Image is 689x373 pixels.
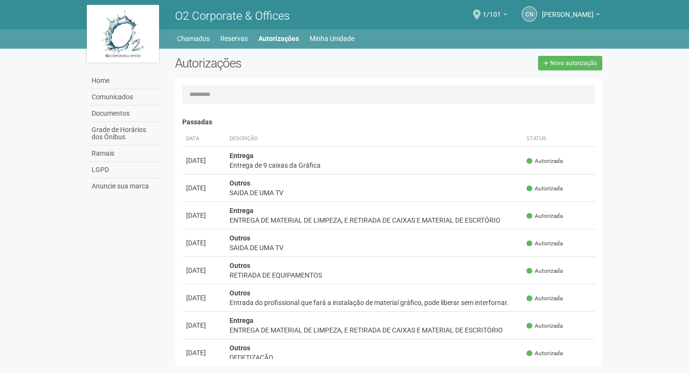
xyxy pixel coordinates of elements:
a: Minha Unidade [310,32,354,45]
a: LGPD [89,162,161,178]
strong: Entrega [230,152,254,160]
a: Grade de Horários dos Ônibus [89,122,161,146]
div: ENTREGA DE MATERIAL DE LIMPEZA, E RETIRADA DE CAIXAS E MATERIAL DE ESCRTÓRIO [230,215,519,225]
strong: Outros [230,179,250,187]
div: [DATE] [186,238,222,248]
h4: Passadas [182,119,595,126]
th: Descrição [226,131,523,147]
div: RETIRADA DE EQUIPAMENTOS [230,270,519,280]
strong: Outros [230,234,250,242]
span: Autorizada [527,185,563,193]
div: SAIDA DE UMA TV [230,188,519,198]
strong: Outros [230,262,250,269]
strong: Outros [230,344,250,352]
div: [DATE] [186,348,222,358]
h2: Autorizações [175,56,381,70]
span: O2 Corporate & Offices [175,9,290,23]
strong: Outros [230,289,250,297]
div: ENTREGA DE MATERIAL DE LIMPEZA, E RETIRADA DE CAIXAS E MATERIAL DE ESCRITÓRIO [230,325,519,335]
span: Autorizada [527,212,563,220]
a: Ramais [89,146,161,162]
a: CN [522,6,537,22]
a: Documentos [89,106,161,122]
th: Status [523,131,595,147]
div: [DATE] [186,211,222,220]
strong: Entrega [230,317,254,324]
span: Autorizada [527,322,563,330]
span: Autorizada [527,240,563,248]
span: Nova autorização [550,60,597,67]
div: DEDETIZAÇÃO [230,353,519,362]
div: [DATE] [186,266,222,275]
div: Entrada do profissional que fará a instalação de material gráfico, pode liberar sem interfornar. [230,298,519,307]
strong: Entrega [230,207,254,214]
a: Reservas [220,32,248,45]
img: logo.jpg [87,5,159,63]
div: [DATE] [186,293,222,303]
div: [DATE] [186,183,222,193]
a: Autorizações [258,32,299,45]
div: Entrega de 9 caixas da Gráfica [230,160,519,170]
a: Chamados [177,32,210,45]
a: Comunicados [89,89,161,106]
span: Autorizada [527,349,563,358]
a: Home [89,73,161,89]
span: 1/101 [483,1,501,18]
a: [PERSON_NAME] [542,12,600,20]
span: CELIA NASCIMENTO [542,1,594,18]
span: Autorizada [527,294,563,303]
a: 1/101 [483,12,507,20]
span: Autorizada [527,157,563,165]
th: Data [182,131,226,147]
div: [DATE] [186,156,222,165]
span: Autorizada [527,267,563,275]
a: Anuncie sua marca [89,178,161,194]
div: SAIDA DE UMA TV [230,243,519,253]
div: [DATE] [186,320,222,330]
a: Nova autorização [538,56,602,70]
